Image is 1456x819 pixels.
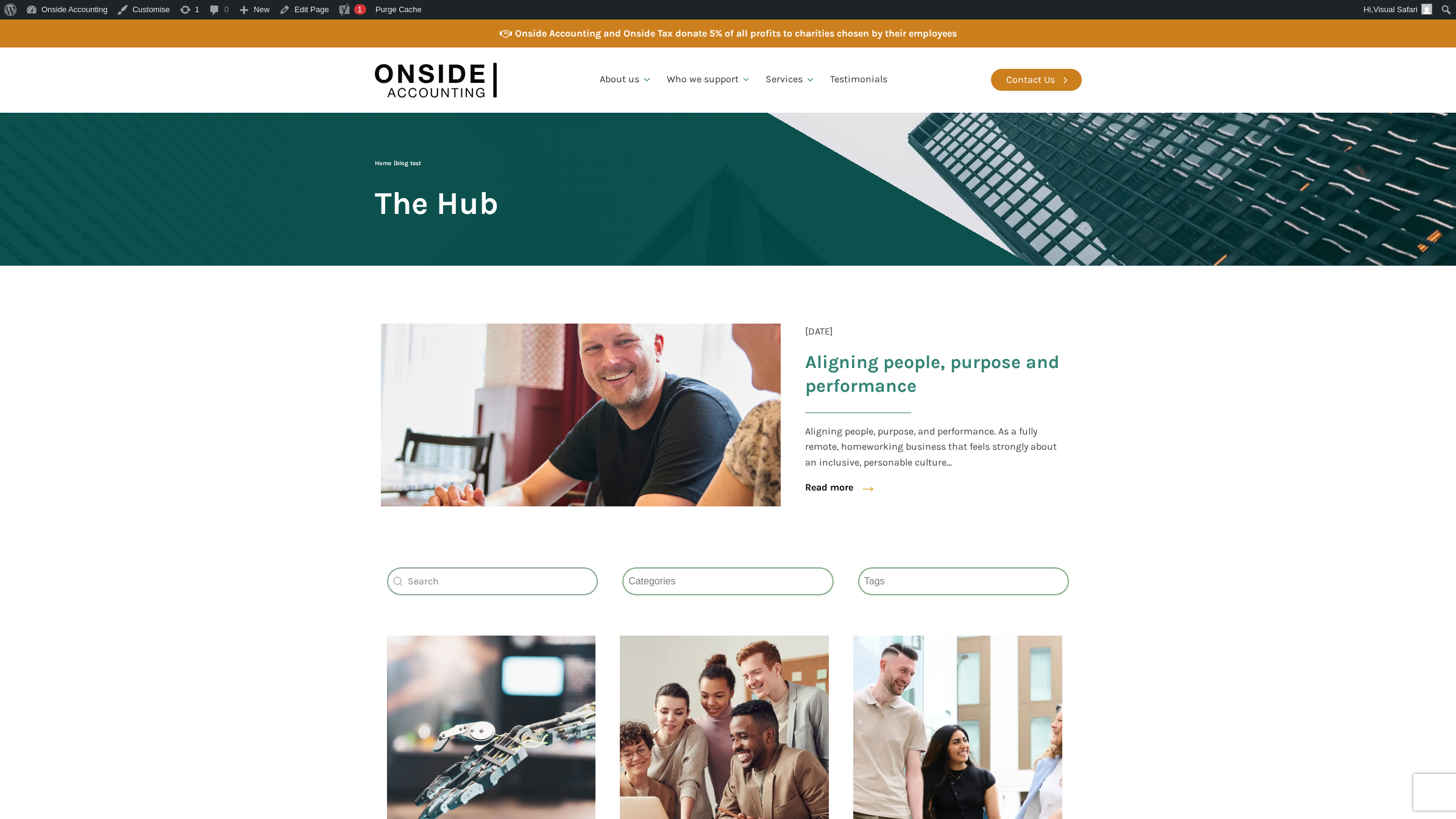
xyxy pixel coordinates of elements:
[805,324,833,339] span: [DATE]
[805,424,1064,470] span: Aligning people, purpose, and performance. As a fully remote, homeworking business that feels str...
[805,350,1064,398] span: Aligning people, purpose and performance
[758,59,823,101] a: Services
[375,57,497,104] img: Onside Accounting
[847,473,878,503] div: →
[823,59,895,101] a: Testimonials
[515,26,957,41] div: Onside Accounting and Onside Tax donate 5% of all profits to charities chosen by their employees
[805,480,853,495] a: Read more
[991,69,1082,91] a: Contact Us
[375,186,499,220] h1: The Hub
[805,355,1064,430] a: Aligning people, purpose and performance
[592,59,659,101] a: About us
[1006,72,1055,88] div: Contact Us
[375,160,391,167] a: Home
[1373,5,1418,14] span: Visual Safari
[375,160,421,167] span: |
[358,5,362,14] span: 1
[396,160,421,167] span: blog test
[659,59,759,101] a: Who we support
